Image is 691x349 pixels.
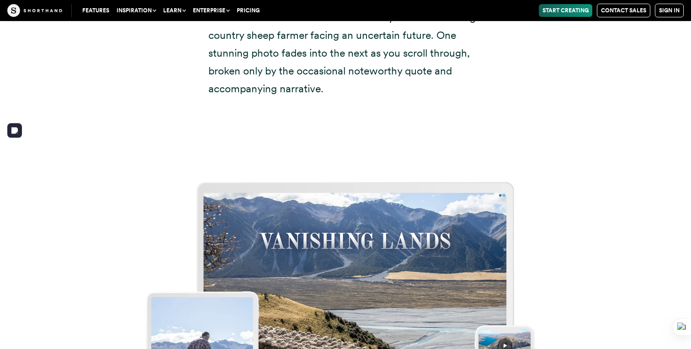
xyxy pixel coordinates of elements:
a: Pricing [233,4,263,17]
button: Inspiration [113,4,159,17]
a: Start Creating [539,4,592,17]
button: Learn [159,4,189,17]
img: The Craft [7,4,62,17]
button: Enterprise [189,4,233,17]
a: Contact Sales [597,4,650,17]
a: Sign in [655,4,684,17]
a: Features [79,4,113,17]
